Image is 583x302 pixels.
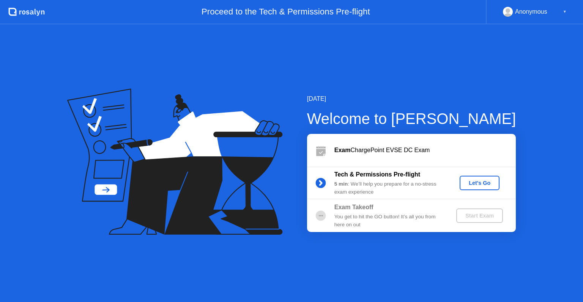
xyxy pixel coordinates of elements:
div: ChargePoint EVSE DC Exam [334,146,516,155]
b: 5 min [334,181,348,187]
div: [DATE] [307,94,516,103]
div: ▼ [563,7,567,17]
b: Exam [334,147,351,153]
div: You get to hit the GO button! It’s all you from here on out [334,213,444,229]
b: Exam Takeoff [334,204,373,210]
b: Tech & Permissions Pre-flight [334,171,420,178]
div: Welcome to [PERSON_NAME] [307,107,516,130]
div: Let's Go [463,180,496,186]
button: Start Exam [456,208,503,223]
div: Start Exam [459,213,500,219]
button: Let's Go [460,176,499,190]
div: Anonymous [515,7,547,17]
div: : We’ll help you prepare for a no-stress exam experience [334,180,444,196]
